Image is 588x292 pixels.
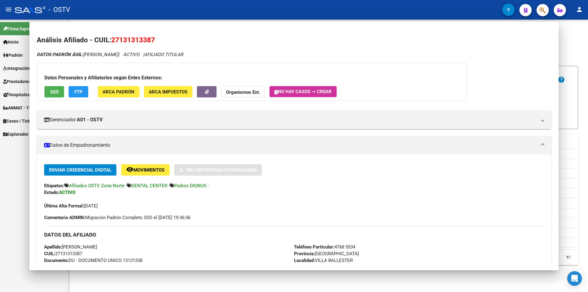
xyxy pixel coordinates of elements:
mat-panel-title: Datos de Empadronamiento [44,142,537,149]
span: Inicio [3,39,19,45]
strong: CUIL: [44,251,55,256]
span: VILLA BALLESTER [294,258,353,263]
mat-icon: help [558,76,565,83]
button: FTP [69,86,88,97]
strong: Etiquetas: [44,183,64,188]
span: ARCA Impuestos [149,89,187,95]
mat-icon: menu [5,6,12,13]
mat-panel-title: Gerenciador: [44,116,537,123]
button: SSS [44,86,64,97]
strong: Apellido: [44,244,62,250]
strong: Documento: [44,258,69,263]
span: 27131313387 [111,36,155,44]
div: Open Intercom Messenger [567,271,582,286]
span: Enviar Credencial Digital [49,167,111,173]
span: Padrón [3,52,23,59]
i: | ACTIVO | [37,52,183,57]
span: - OSTV [48,3,70,17]
span: Padron DIGNUS - [174,183,209,188]
h3: DATOS DEL AFILIADO [44,231,544,238]
h3: Datos Personales y Afiliatorios según Entes Externos: [44,74,459,82]
span: AFILIADO TITULAR [144,52,183,57]
span: DU - DOCUMENTO UNICO 13131338 [44,258,142,263]
h2: Análisis Afiliado - CUIL: [37,35,551,45]
span: SSS [50,89,58,95]
button: ARCA Padrón [98,86,139,97]
span: Firma Express [3,25,35,32]
span: Casos / Tickets [3,118,36,124]
span: [PERSON_NAME] [44,244,97,250]
span: Explorador de Archivos [3,131,52,138]
span: Movimientos [134,167,164,173]
mat-expansion-panel-header: Datos de Empadronamiento [37,136,551,154]
strong: A01 - OSTV [77,116,103,123]
strong: Provincia: [294,251,315,256]
a: go to last page [563,254,574,261]
strong: Organismos Ext. [226,89,260,95]
span: Prestadores / Proveedores [3,78,59,85]
strong: ACTIVO [59,190,75,195]
span: No hay casos -> Crear [274,89,332,94]
span: ANMAT - Trazabilidad [3,104,51,111]
button: Enviar Credencial Digital [44,164,116,176]
span: [GEOGRAPHIC_DATA] [294,251,359,256]
span: Migración Padrón Completo SSS el [DATE] 19:36:56 [44,214,190,221]
span: Afiliados OSTV Zona Norte - [69,183,127,188]
span: 4768 5534 [294,244,355,250]
button: Sin Certificado Discapacidad [174,164,262,176]
span: [PERSON_NAME] [37,52,118,57]
strong: Comentario ADMIN: [44,215,85,220]
strong: DATOS PADRÓN ÁGIL: [37,52,83,57]
span: [DATE] [44,203,98,209]
span: Integración (discapacidad) [3,65,60,72]
span: ARCA Padrón [103,89,134,95]
strong: Teléfono Particular: [294,244,334,250]
button: ARCA Impuestos [144,86,192,97]
mat-icon: person [576,6,583,13]
strong: Última Alta Formal: [44,203,84,209]
strong: Localidad: [294,258,315,263]
strong: Estado: [44,190,59,195]
button: Organismos Ext. [221,86,265,97]
span: Sin Certificado Discapacidad [186,167,257,173]
button: No hay casos -> Crear [269,86,337,97]
span: Hospitales Públicos [3,91,47,98]
span: FTP [74,89,83,95]
mat-expansion-panel-header: Gerenciador:A01 - OSTV [37,111,551,129]
mat-icon: remove_red_eye [126,166,134,173]
span: DENTAL CENTER - [131,183,170,188]
span: 27131313387 [44,251,82,256]
button: Movimientos [121,164,169,176]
